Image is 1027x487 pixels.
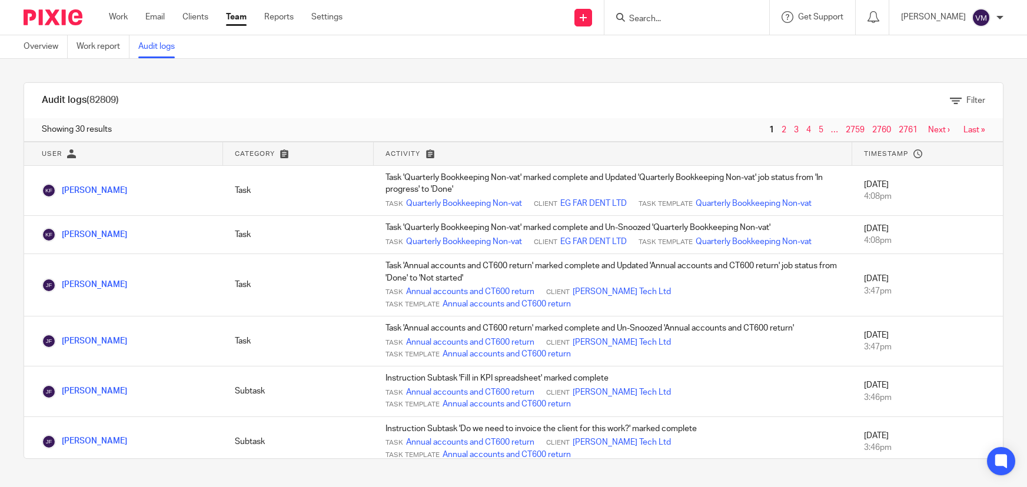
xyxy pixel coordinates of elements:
nav: pager [766,125,985,135]
a: Quarterly Bookkeeping Non-vat [406,236,522,248]
img: Pixie [24,9,82,25]
a: [PERSON_NAME] Tech Ltd [573,286,671,298]
td: [DATE] [852,216,1003,254]
span: Task [385,199,403,209]
img: Jill Fox [42,435,56,449]
span: Client [546,388,570,398]
td: Task [223,316,374,366]
a: Reports [264,11,294,23]
span: Showing 30 results [42,124,112,135]
span: Task Template [639,199,693,209]
span: Task Template [639,238,693,247]
a: Work [109,11,128,23]
a: [PERSON_NAME] [42,281,127,289]
span: User [42,151,62,157]
a: Settings [311,11,343,23]
td: Task 'Quarterly Bookkeeping Non-vat' marked complete and Updated 'Quarterly Bookkeeping Non-vat' ... [374,166,852,216]
a: EG FAR DENT LTD [560,198,627,209]
a: [PERSON_NAME] [42,437,127,445]
div: 4:08pm [864,235,991,246]
td: Instruction Subtask 'Do we need to invoice the client for this work?' marked complete [374,416,852,466]
span: Filter [966,96,985,105]
span: Task [385,388,403,398]
td: Task 'Annual accounts and CT600 return' marked complete and Updated 'Annual accounts and CT600 re... [374,254,852,316]
a: Annual accounts and CT600 return [443,398,571,410]
td: Task 'Annual accounts and CT600 return' marked complete and Un-Snoozed 'Annual accounts and CT600... [374,316,852,366]
a: Quarterly Bookkeeping Non-vat [406,198,522,209]
span: Client [546,438,570,448]
a: [PERSON_NAME] Tech Ltd [573,436,671,448]
a: Annual accounts and CT600 return [443,348,571,360]
td: Subtask [223,416,374,466]
a: Annual accounts and CT600 return [443,449,571,461]
a: Annual accounts and CT600 return [443,298,571,310]
a: [PERSON_NAME] [42,186,127,195]
a: Annual accounts and CT600 return [406,436,534,448]
td: Subtask [223,366,374,416]
td: Task [223,216,374,254]
a: Annual accounts and CT600 return [406,386,534,398]
input: Search [628,14,734,25]
img: Jill Fox [42,334,56,348]
a: [PERSON_NAME] [42,387,127,395]
span: Task [385,338,403,348]
span: Task Template [385,300,440,309]
a: EG FAR DENT LTD [560,236,627,248]
a: Audit logs [138,35,184,58]
a: 2759 [846,126,865,134]
span: Client [534,199,557,209]
img: Kirsty Flowerdew [42,184,56,198]
span: Task [385,438,403,448]
a: Quarterly Bookkeeping Non-vat [696,198,812,209]
a: Annual accounts and CT600 return [406,286,534,298]
a: [PERSON_NAME] [42,337,127,345]
span: Activity [385,151,420,157]
a: Next › [928,126,950,134]
span: Task Template [385,400,440,409]
span: Get Support [798,13,843,21]
a: [PERSON_NAME] Tech Ltd [573,386,671,398]
span: Timestamp [864,151,908,157]
a: Quarterly Bookkeeping Non-vat [696,236,812,248]
td: [DATE] [852,316,1003,366]
a: Team [226,11,247,23]
td: Task [223,254,374,316]
a: [PERSON_NAME] Tech Ltd [573,336,671,348]
a: Clients [182,11,208,23]
div: 3:47pm [864,285,991,297]
p: [PERSON_NAME] [901,11,966,23]
span: 1 [766,123,777,137]
span: Client [534,238,557,247]
div: 3:46pm [864,442,991,453]
img: svg%3E [972,8,991,27]
img: Jill Fox [42,385,56,399]
span: Task [385,238,403,247]
span: Client [546,338,570,348]
div: 4:08pm [864,191,991,202]
a: Last » [963,126,985,134]
td: Task 'Quarterly Bookkeeping Non-vat' marked complete and Un-Snoozed 'Quarterly Bookkeeping Non-vat' [374,216,852,254]
a: 4 [806,126,811,134]
a: 2 [782,126,786,134]
a: Overview [24,35,68,58]
span: Task Template [385,451,440,460]
a: 2760 [872,126,891,134]
td: [DATE] [852,416,1003,466]
a: 5 [819,126,823,134]
span: Category [235,151,275,157]
td: Instruction Subtask 'Fill in KPI spreadsheet' marked complete [374,366,852,416]
a: Work report [77,35,129,58]
a: 2761 [899,126,918,134]
a: [PERSON_NAME] [42,231,127,239]
a: Annual accounts and CT600 return [406,336,534,348]
div: 3:46pm [864,392,991,403]
div: 3:47pm [864,341,991,353]
span: Task [385,288,403,297]
img: Jill Fox [42,278,56,292]
td: [DATE] [852,166,1003,216]
a: 3 [794,126,799,134]
td: [DATE] [852,254,1003,316]
img: Kirsty Flowerdew [42,228,56,242]
span: … [828,123,841,137]
td: Task [223,166,374,216]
